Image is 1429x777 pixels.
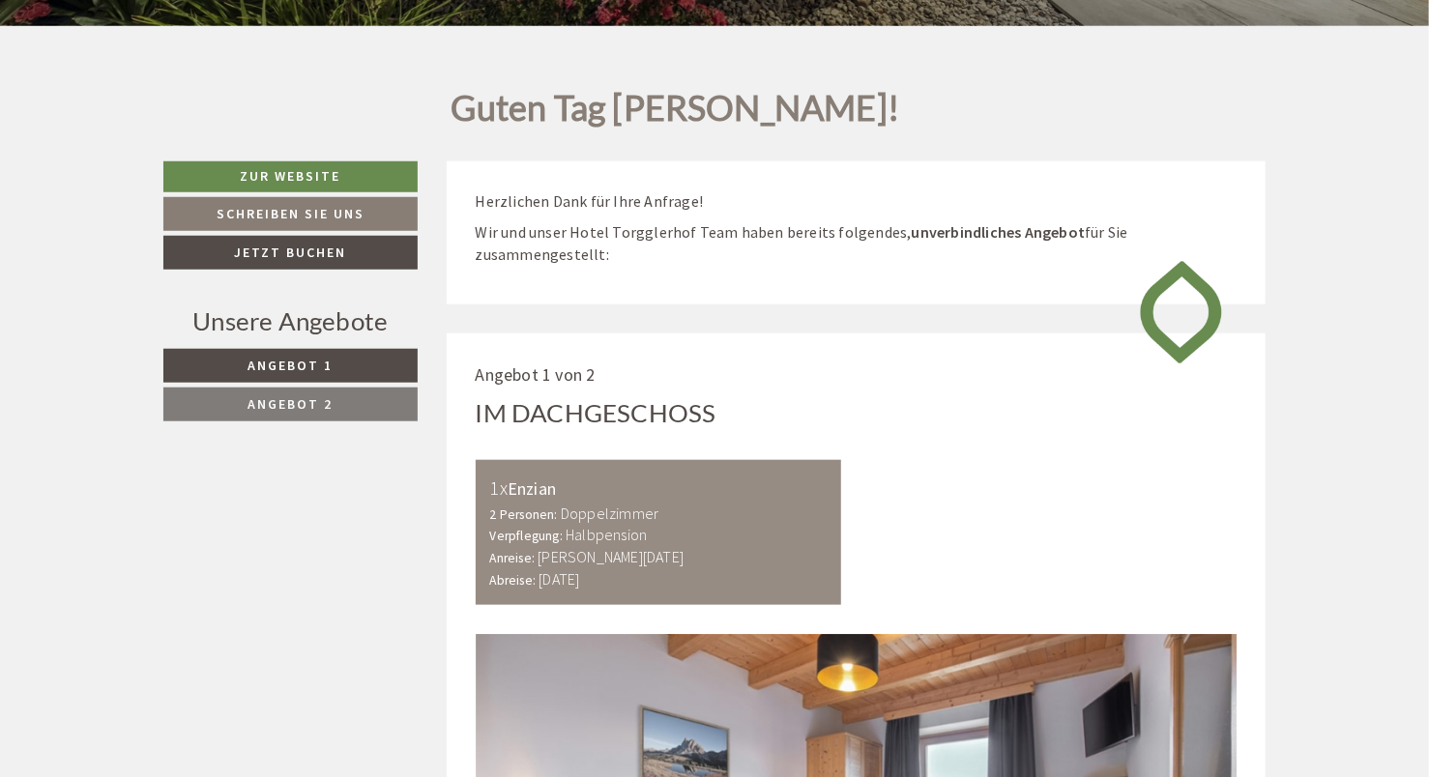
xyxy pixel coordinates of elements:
[248,357,333,374] span: Angebot 1
[490,550,536,566] small: Anreise:
[163,161,418,192] a: Zur Website
[561,504,658,523] b: Doppelzimmer
[345,15,416,48] div: [DATE]
[452,89,900,137] h1: Guten Tag [PERSON_NAME]!
[30,57,306,72] div: [GEOGRAPHIC_DATA]
[1125,244,1237,381] img: image
[539,569,579,589] b: [DATE]
[30,95,306,108] small: 17:24
[476,395,716,431] div: Im Dachgeschoss
[538,547,684,566] b: [PERSON_NAME][DATE]
[163,236,418,270] a: Jetzt buchen
[163,303,418,339] div: Unsere Angebote
[490,528,563,544] small: Verpflegung:
[15,53,316,112] div: Guten Tag, wie können wir Ihnen helfen?
[476,190,1238,213] p: Herzlichen Dank für Ihre Anfrage!
[912,222,1086,242] strong: unverbindliches Angebot
[490,572,537,589] small: Abreise:
[490,475,828,503] div: Enzian
[476,363,596,386] span: Angebot 1 von 2
[646,509,762,543] button: Senden
[248,395,333,413] span: Angebot 2
[163,197,418,231] a: Schreiben Sie uns
[490,506,558,523] small: 2 Personen:
[476,221,1238,266] p: Wir und unser Hotel Torgglerhof Team haben bereits folgendes, für Sie zusammengestellt:
[490,475,508,500] b: 1x
[566,525,647,544] b: Halbpension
